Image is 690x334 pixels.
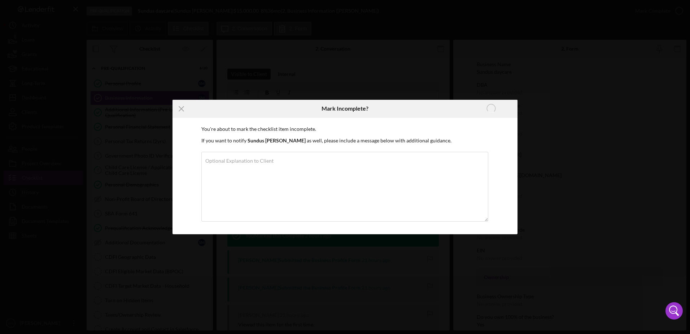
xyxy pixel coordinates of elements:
[465,102,517,116] button: Marking Incomplete
[201,137,489,145] p: If you want to notify as well, please include a message below with additional guidance.
[248,137,306,144] b: Sundus [PERSON_NAME]
[201,125,489,133] p: You're about to mark the checklist item incomplete.
[322,105,368,112] h6: Mark Incomplete?
[665,302,683,320] div: Open Intercom Messenger
[205,158,274,164] label: Optional Explanation to Client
